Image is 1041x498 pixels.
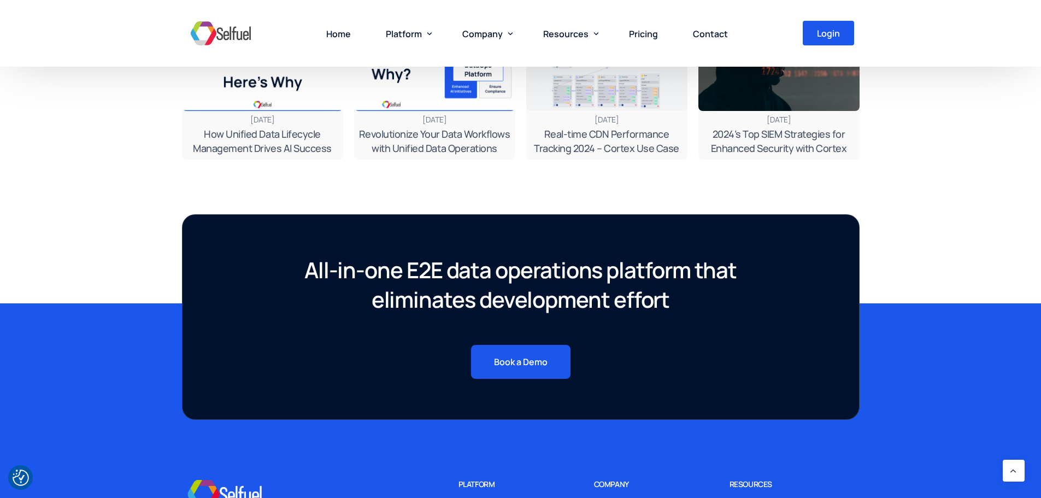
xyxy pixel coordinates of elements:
span: Book a Demo [494,358,548,366]
div: Sohbet Aracı [986,446,1041,498]
h6: Platform [458,480,495,489]
span: Pricing [629,28,658,40]
span: How Unified Data Lifecycle Management Drives AI Success [193,127,331,155]
a: Real-time CDN Performance Tracking 2024 – Cortex Use Case [531,126,683,155]
h6: Resources [730,480,773,489]
span: Platform [386,28,422,40]
img: Revisit consent button [13,470,29,486]
a: 2024’s Top SIEM Strategies for Enhanced Security with Cortex [703,126,855,155]
div: [DATE] [422,113,447,126]
span: Login [817,29,840,38]
h6: company [594,480,629,489]
div: [DATE] [250,113,275,126]
a: Revolutionize Your Data Workflows with Unified Data Operations [358,126,511,155]
a: Login [803,21,854,45]
span: 2024’s Top SIEM Strategies for Enhanced Security with Cortex [711,127,847,155]
span: Home [326,28,351,40]
span: Revolutionize Your Data Workflows with Unified Data Operations [359,127,510,155]
span: Resources [543,28,589,40]
span: Contact [693,28,728,40]
iframe: Chat Widget [986,446,1041,498]
span: Real-time CDN Performance Tracking 2024 – Cortex Use Case [534,127,679,155]
span: Company [462,28,503,40]
div: [DATE] [767,113,791,126]
a: How Unified Data Lifecycle Management Drives AI Success [186,126,339,155]
a: Book a Demo [471,345,571,379]
button: Cookie Settings [13,470,29,486]
div: [DATE] [595,113,619,126]
h2: All-in-one E2E data operations platform that eliminates development effort [265,255,776,314]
